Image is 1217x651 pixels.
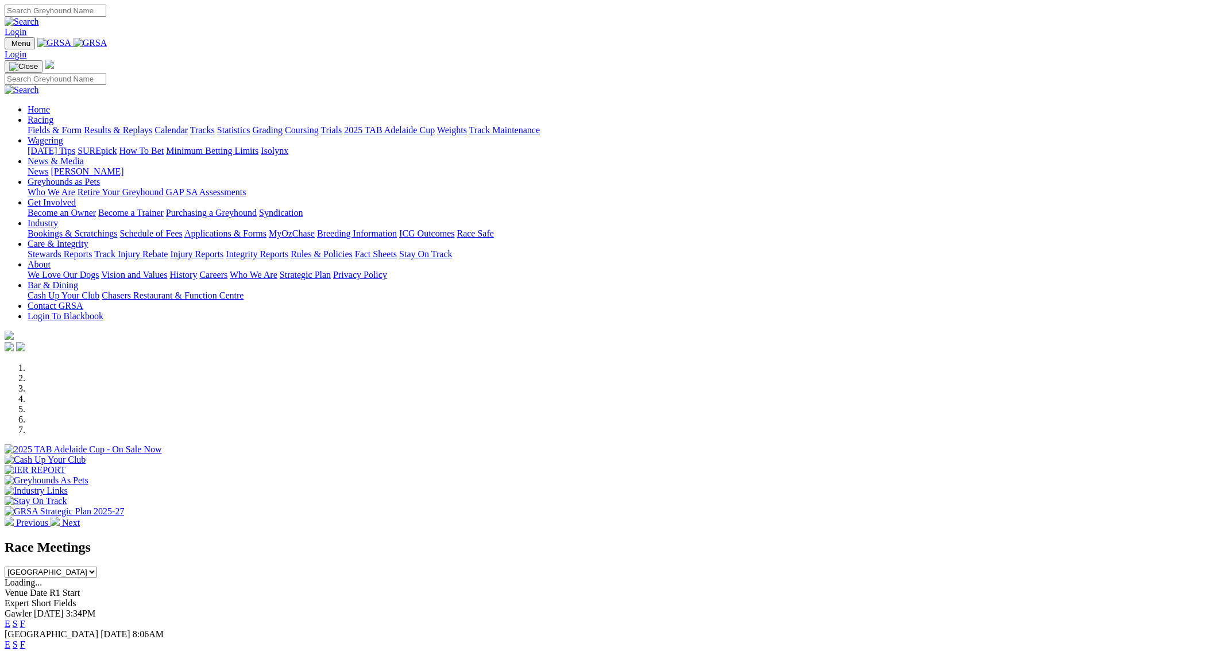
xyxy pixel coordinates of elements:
[154,125,188,135] a: Calendar
[49,588,80,598] span: R1 Start
[5,598,29,608] span: Expert
[20,619,25,629] a: F
[28,208,1212,218] div: Get Involved
[355,249,397,259] a: Fact Sheets
[184,228,266,238] a: Applications & Forms
[5,444,162,455] img: 2025 TAB Adelaide Cup - On Sale Now
[78,187,164,197] a: Retire Your Greyhound
[190,125,215,135] a: Tracks
[437,125,467,135] a: Weights
[269,228,315,238] a: MyOzChase
[62,518,80,528] span: Next
[133,629,164,639] span: 8:06AM
[101,629,130,639] span: [DATE]
[9,62,38,71] img: Close
[28,301,83,311] a: Contact GRSA
[5,455,86,465] img: Cash Up Your Club
[37,38,71,48] img: GRSA
[5,640,10,649] a: E
[74,38,107,48] img: GRSA
[28,249,1212,259] div: Care & Integrity
[28,156,84,166] a: News & Media
[5,517,14,526] img: chevron-left-pager-white.svg
[34,609,64,618] span: [DATE]
[399,228,454,238] a: ICG Outcomes
[28,115,53,125] a: Racing
[28,249,92,259] a: Stewards Reports
[20,640,25,649] a: F
[28,270,1212,280] div: About
[5,486,68,496] img: Industry Links
[333,270,387,280] a: Privacy Policy
[28,259,51,269] a: About
[261,146,288,156] a: Isolynx
[317,228,397,238] a: Breeding Information
[119,228,182,238] a: Schedule of Fees
[45,60,54,69] img: logo-grsa-white.png
[119,146,164,156] a: How To Bet
[28,228,117,238] a: Bookings & Scratchings
[399,249,452,259] a: Stay On Track
[11,39,30,48] span: Menu
[13,619,18,629] a: S
[199,270,227,280] a: Careers
[66,609,96,618] span: 3:34PM
[28,311,103,321] a: Login To Blackbook
[84,125,152,135] a: Results & Replays
[5,506,124,517] img: GRSA Strategic Plan 2025-27
[5,27,26,37] a: Login
[5,609,32,618] span: Gawler
[28,146,75,156] a: [DATE] Tips
[226,249,288,259] a: Integrity Reports
[28,135,63,145] a: Wagering
[5,17,39,27] img: Search
[28,280,78,290] a: Bar & Dining
[28,208,96,218] a: Become an Owner
[5,49,26,59] a: Login
[5,518,51,528] a: Previous
[5,588,28,598] span: Venue
[166,146,258,156] a: Minimum Betting Limits
[51,166,123,176] a: [PERSON_NAME]
[169,270,197,280] a: History
[51,518,80,528] a: Next
[28,197,76,207] a: Get Involved
[230,270,277,280] a: Who We Are
[5,37,35,49] button: Toggle navigation
[28,187,75,197] a: Who We Are
[16,342,25,351] img: twitter.svg
[166,208,257,218] a: Purchasing a Greyhound
[5,465,65,475] img: IER REPORT
[28,125,1212,135] div: Racing
[28,187,1212,197] div: Greyhounds as Pets
[28,125,82,135] a: Fields & Form
[28,146,1212,156] div: Wagering
[344,125,435,135] a: 2025 TAB Adelaide Cup
[28,290,99,300] a: Cash Up Your Club
[5,60,43,73] button: Toggle navigation
[28,228,1212,239] div: Industry
[5,496,67,506] img: Stay On Track
[53,598,76,608] span: Fields
[102,290,244,300] a: Chasers Restaurant & Function Centre
[28,177,100,187] a: Greyhounds as Pets
[5,5,106,17] input: Search
[28,239,88,249] a: Care & Integrity
[217,125,250,135] a: Statistics
[28,218,58,228] a: Industry
[28,166,1212,177] div: News & Media
[30,588,47,598] span: Date
[5,540,1212,555] h2: Race Meetings
[469,125,540,135] a: Track Maintenance
[170,249,223,259] a: Injury Reports
[28,166,48,176] a: News
[5,475,88,486] img: Greyhounds As Pets
[13,640,18,649] a: S
[101,270,167,280] a: Vision and Values
[291,249,353,259] a: Rules & Policies
[5,73,106,85] input: Search
[5,619,10,629] a: E
[166,187,246,197] a: GAP SA Assessments
[253,125,283,135] a: Grading
[32,598,52,608] span: Short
